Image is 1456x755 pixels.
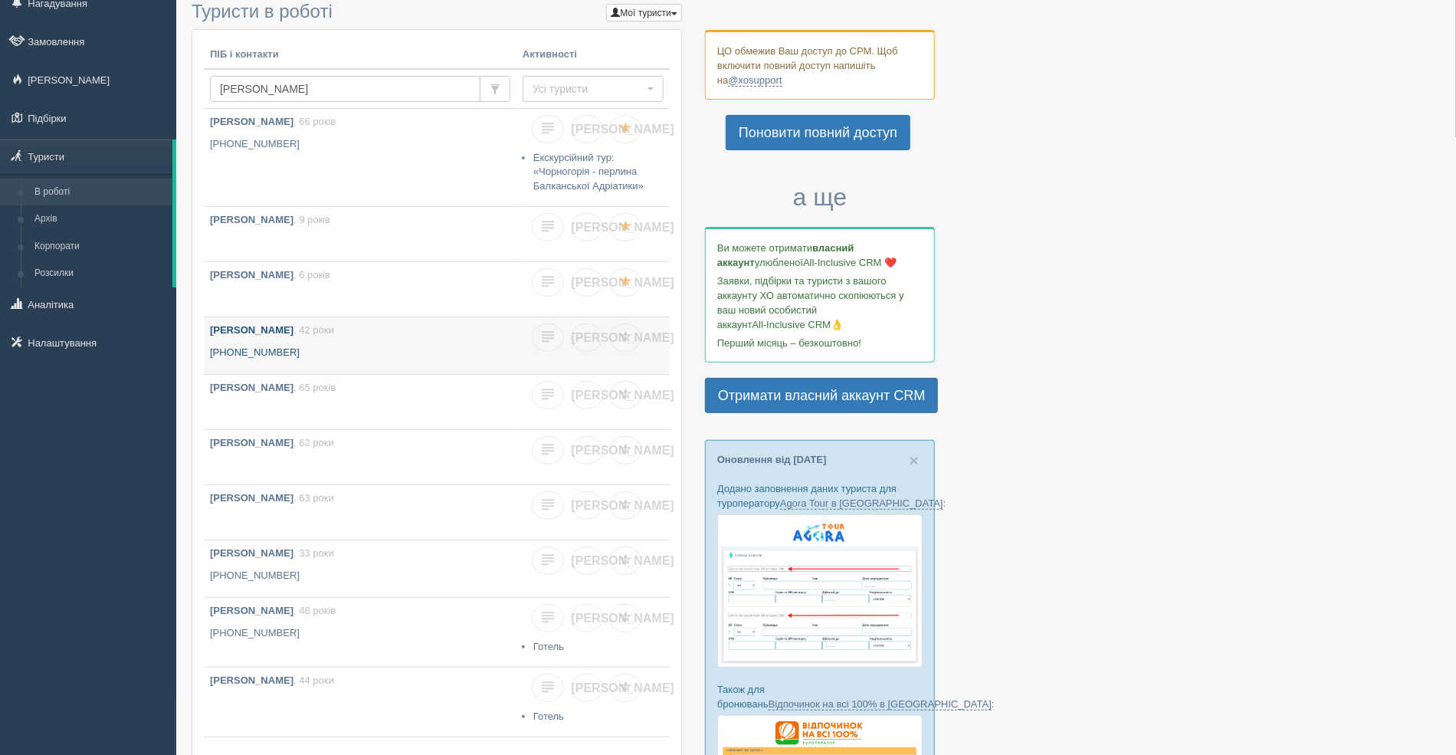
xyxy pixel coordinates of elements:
[769,698,992,711] a: Відпочинок на всі 100% в [GEOGRAPHIC_DATA]
[204,598,516,667] a: [PERSON_NAME], 48 років [PHONE_NUMBER]
[910,452,919,468] button: Close
[28,233,172,261] a: Корпорати
[204,41,516,69] th: ПІБ і контакти
[717,481,923,510] p: Додано заповнення даних туриста для туроператору :
[204,485,516,540] a: [PERSON_NAME], 63 роки
[204,668,516,737] a: [PERSON_NAME], 44 роки
[728,74,782,87] a: @xosupport
[210,382,293,393] b: [PERSON_NAME]
[572,331,674,344] span: [PERSON_NAME]
[533,81,644,97] span: Усі туристи
[717,241,923,270] p: Ви можете отримати улюбленої
[572,499,674,512] span: [PERSON_NAME]
[210,605,293,616] b: [PERSON_NAME]
[717,514,923,668] img: agora-tour-%D1%84%D0%BE%D1%80%D0%BC%D0%B0-%D0%B1%D1%80%D0%BE%D0%BD%D1%8E%D0%B2%D0%B0%D0%BD%D0%BD%...
[571,323,603,352] a: [PERSON_NAME]
[210,116,293,127] b: [PERSON_NAME]
[28,205,172,233] a: Архів
[726,115,910,150] a: Поновити повний доступ
[210,492,293,504] b: [PERSON_NAME]
[910,451,919,469] span: ×
[28,260,172,287] a: Розсилки
[717,242,854,268] b: власний аккаунт
[210,547,293,559] b: [PERSON_NAME]
[717,274,923,332] p: Заявки, підбірки та туристи з вашого аккаунту ХО автоматично скопіюються у ваш новий особистий ак...
[717,336,923,350] p: Перший місяць – безкоштовно!
[571,491,603,520] a: [PERSON_NAME]
[210,214,293,225] b: [PERSON_NAME]
[210,569,510,583] p: [PHONE_NUMBER]
[717,682,923,711] p: Також для бронювань :
[523,76,664,102] button: Усі туристи
[293,605,336,616] span: , 48 років
[572,444,674,457] span: [PERSON_NAME]
[606,4,682,21] button: Мої туристи
[293,269,330,281] span: , 6 років
[571,436,603,464] a: [PERSON_NAME]
[204,262,516,317] a: [PERSON_NAME], 6 років
[293,492,334,504] span: , 63 роки
[572,221,674,234] span: [PERSON_NAME]
[210,437,293,448] b: [PERSON_NAME]
[293,324,334,336] span: , 42 роки
[516,41,670,69] th: Активності
[192,1,333,21] span: Туристи в роботі
[571,674,603,702] a: [PERSON_NAME]
[803,257,897,268] span: All-Inclusive CRM ❤️
[204,540,516,597] a: [PERSON_NAME], 33 роки [PHONE_NUMBER]
[705,184,935,211] h3: а ще
[572,123,674,136] span: [PERSON_NAME]
[210,269,293,281] b: [PERSON_NAME]
[210,626,510,641] p: [PHONE_NUMBER]
[705,378,938,413] a: Отримати власний аккаунт CRM
[533,641,564,652] a: Готель
[572,612,674,625] span: [PERSON_NAME]
[533,152,644,192] a: Екскурсійний тур: «Чорногорія - перлина Балканської Адріатики»
[705,30,935,100] div: ЦО обмежив Ваш доступ до СРМ. Щоб включити повний доступ напишіть на
[780,497,943,510] a: Agora Tour в [GEOGRAPHIC_DATA]
[210,137,510,152] p: [PHONE_NUMBER]
[293,437,334,448] span: , 62 роки
[572,276,674,289] span: [PERSON_NAME]
[204,317,516,374] a: [PERSON_NAME], 42 роки [PHONE_NUMBER]
[204,109,516,206] a: [PERSON_NAME], 66 років [PHONE_NUMBER]
[28,179,172,206] a: В роботі
[571,213,603,241] a: [PERSON_NAME]
[293,547,334,559] span: , 33 роки
[571,604,603,632] a: [PERSON_NAME]
[293,382,336,393] span: , 65 років
[572,389,674,402] span: [PERSON_NAME]
[571,547,603,575] a: [PERSON_NAME]
[533,711,564,722] a: Готель
[572,554,674,567] span: [PERSON_NAME]
[210,346,510,360] p: [PHONE_NUMBER]
[571,381,603,409] a: [PERSON_NAME]
[293,214,330,225] span: , 9 років
[753,319,844,330] span: All-Inclusive CRM👌
[572,681,674,694] span: [PERSON_NAME]
[293,116,336,127] span: , 66 років
[204,430,516,484] a: [PERSON_NAME], 62 роки
[571,268,603,297] a: [PERSON_NAME]
[717,454,827,465] a: Оновлення від [DATE]
[210,76,480,102] input: Пошук за ПІБ, паспортом або контактами
[210,675,293,686] b: [PERSON_NAME]
[204,207,516,261] a: [PERSON_NAME], 9 років
[204,375,516,429] a: [PERSON_NAME], 65 років
[571,115,603,143] a: [PERSON_NAME]
[210,324,293,336] b: [PERSON_NAME]
[293,675,334,686] span: , 44 роки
